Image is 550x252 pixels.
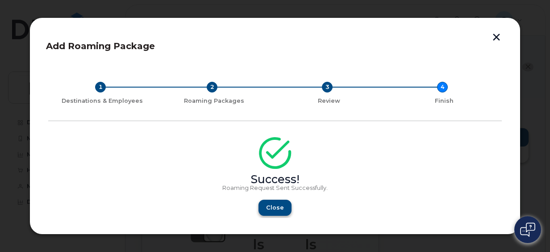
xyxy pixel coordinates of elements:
div: 3 [322,82,333,92]
span: Add Roaming Package [46,41,155,51]
div: 2 [207,82,217,92]
div: Review [275,97,383,105]
button: Close [258,200,292,216]
div: Roaming Packages [160,97,268,105]
span: Close [266,203,284,212]
p: Roaming Request Sent Successfully. [48,185,502,192]
div: Destinations & Employees [52,97,153,105]
img: Open chat [520,223,535,237]
div: Success! [48,176,502,183]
